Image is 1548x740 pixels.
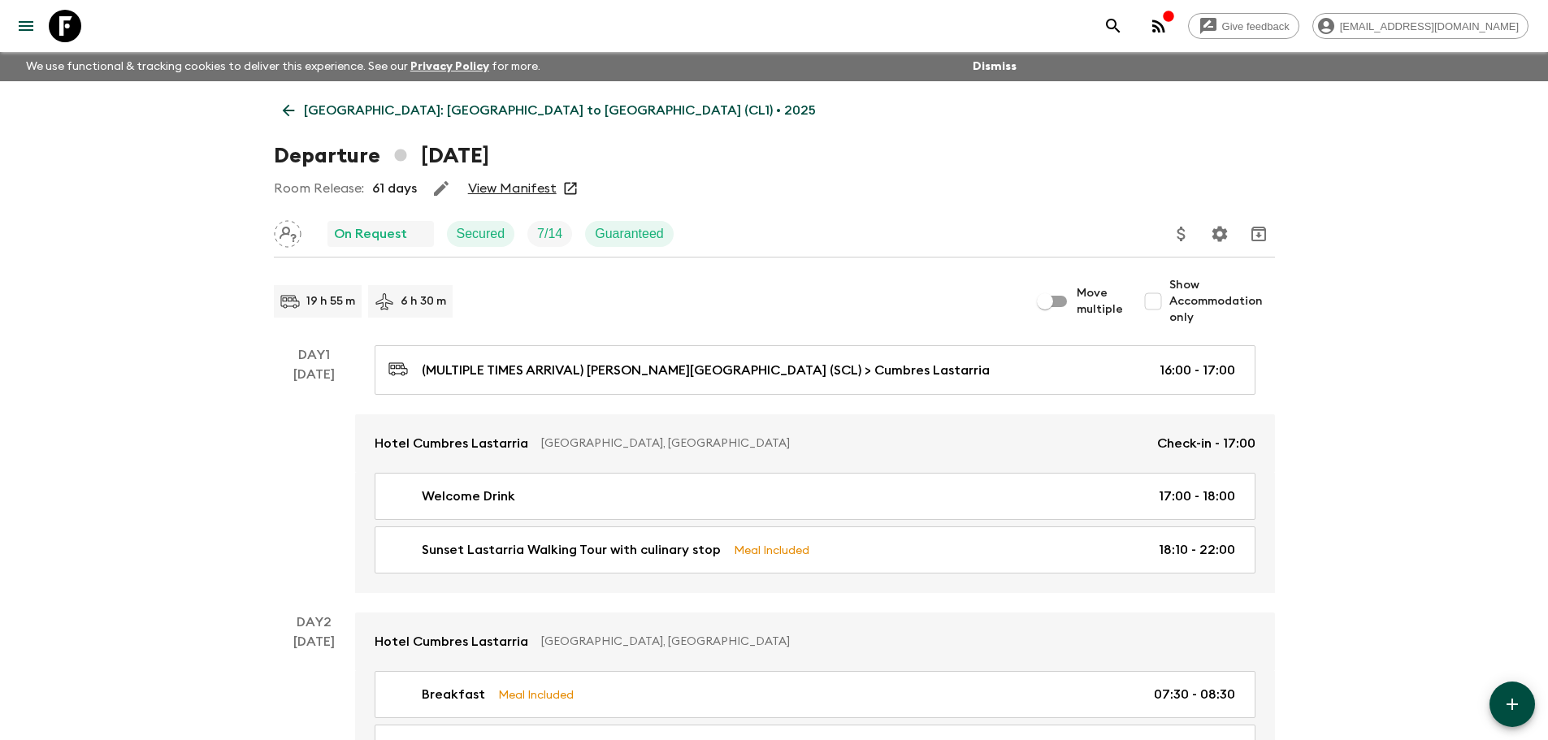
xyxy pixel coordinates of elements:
[457,224,505,244] p: Secured
[274,94,825,127] a: [GEOGRAPHIC_DATA]: [GEOGRAPHIC_DATA] to [GEOGRAPHIC_DATA] (CL1) • 2025
[293,365,335,593] div: [DATE]
[355,612,1275,671] a: Hotel Cumbres Lastarria[GEOGRAPHIC_DATA], [GEOGRAPHIC_DATA]
[304,101,816,120] p: [GEOGRAPHIC_DATA]: [GEOGRAPHIC_DATA] to [GEOGRAPHIC_DATA] (CL1) • 2025
[1242,218,1275,250] button: Archive (Completed, Cancelled or Unsynced Departures only)
[375,473,1255,520] a: Welcome Drink17:00 - 18:00
[422,540,721,560] p: Sunset Lastarria Walking Tour with culinary stop
[1165,218,1198,250] button: Update Price, Early Bird Discount and Costs
[422,685,485,704] p: Breakfast
[10,10,42,42] button: menu
[20,52,547,81] p: We use functional & tracking cookies to deliver this experience. See our for more.
[334,224,407,244] p: On Request
[375,345,1255,395] a: (MULTIPLE TIMES ARRIVAL) [PERSON_NAME][GEOGRAPHIC_DATA] (SCL) > Cumbres Lastarria16:00 - 17:00
[1154,685,1235,704] p: 07:30 - 08:30
[1159,540,1235,560] p: 18:10 - 22:00
[1331,20,1528,32] span: [EMAIL_ADDRESS][DOMAIN_NAME]
[1312,13,1528,39] div: [EMAIL_ADDRESS][DOMAIN_NAME]
[274,225,301,238] span: Assign pack leader
[375,671,1255,718] a: BreakfastMeal Included07:30 - 08:30
[401,293,446,309] p: 6 h 30 m
[375,434,528,453] p: Hotel Cumbres Lastarria
[1169,277,1275,326] span: Show Accommodation only
[375,632,528,651] p: Hotel Cumbres Lastarria
[274,345,355,365] p: Day 1
[969,55,1021,78] button: Dismiss
[274,612,355,632] p: Day 2
[1159,487,1235,506] p: 17:00 - 18:00
[541,435,1144,452] p: [GEOGRAPHIC_DATA], [GEOGRAPHIC_DATA]
[468,180,557,197] a: View Manifest
[1160,361,1235,380] p: 16:00 - 17:00
[527,221,572,247] div: Trip Fill
[537,224,562,244] p: 7 / 14
[422,361,990,380] p: (MULTIPLE TIMES ARRIVAL) [PERSON_NAME][GEOGRAPHIC_DATA] (SCL) > Cumbres Lastarria
[1157,434,1255,453] p: Check-in - 17:00
[372,179,417,198] p: 61 days
[541,634,1242,650] p: [GEOGRAPHIC_DATA], [GEOGRAPHIC_DATA]
[447,221,515,247] div: Secured
[1203,218,1236,250] button: Settings
[1097,10,1130,42] button: search adventures
[422,487,515,506] p: Welcome Drink
[1188,13,1299,39] a: Give feedback
[1213,20,1299,32] span: Give feedback
[595,224,664,244] p: Guaranteed
[498,686,574,703] p: Meal Included
[734,541,809,559] p: Meal Included
[274,140,489,172] h1: Departure [DATE]
[375,526,1255,573] a: Sunset Lastarria Walking Tour with culinary stopMeal Included18:10 - 22:00
[355,414,1275,473] a: Hotel Cumbres Lastarria[GEOGRAPHIC_DATA], [GEOGRAPHIC_DATA]Check-in - 17:00
[306,293,355,309] p: 19 h 55 m
[410,61,489,72] a: Privacy Policy
[1077,285,1124,318] span: Move multiple
[274,179,364,198] p: Room Release:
